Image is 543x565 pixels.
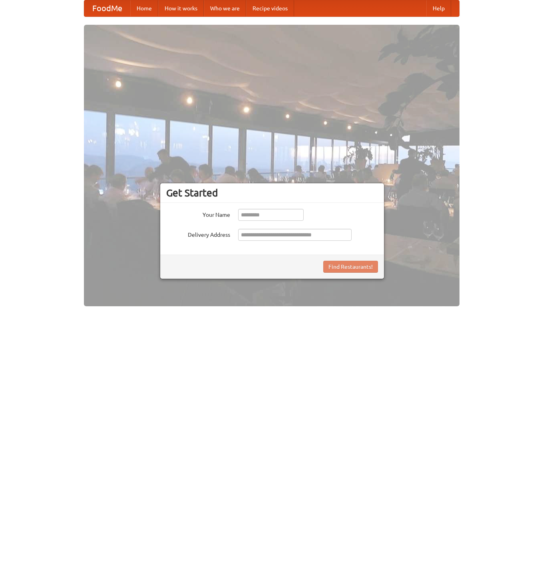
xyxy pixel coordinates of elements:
[323,261,378,273] button: Find Restaurants!
[426,0,451,16] a: Help
[130,0,158,16] a: Home
[204,0,246,16] a: Who we are
[166,209,230,219] label: Your Name
[246,0,294,16] a: Recipe videos
[166,229,230,239] label: Delivery Address
[166,187,378,199] h3: Get Started
[84,0,130,16] a: FoodMe
[158,0,204,16] a: How it works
